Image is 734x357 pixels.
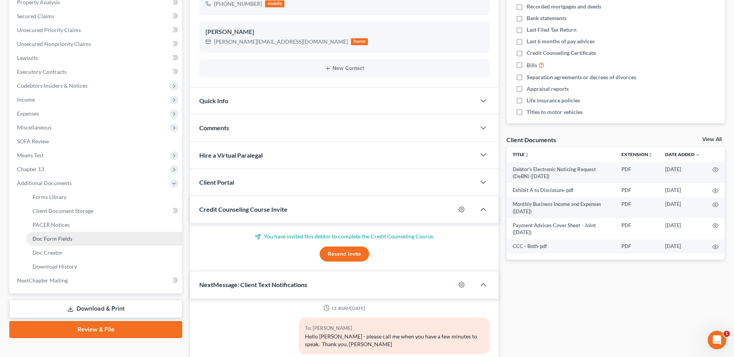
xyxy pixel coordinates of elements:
[11,274,182,287] a: NextChapter Mailing
[615,197,659,219] td: PDF
[527,85,569,93] span: Appraisal reports
[17,68,67,75] span: Executory Contracts
[9,321,182,338] a: Review & File
[659,197,706,219] td: [DATE]
[17,124,51,131] span: Miscellaneous
[17,152,44,158] span: Means Test
[665,151,700,157] a: Date Added expand_more
[199,281,307,288] span: NextMessage: Client Text Notifications
[205,27,483,37] div: [PERSON_NAME]
[17,180,72,186] span: Additional Documents
[506,162,615,184] td: Debtor's Electronic Noticing Request (DeBN) ([DATE])
[659,183,706,197] td: [DATE]
[513,151,529,157] a: Titleunfold_more
[506,183,615,197] td: Exhibit A to Disclosure-pdf
[33,235,72,242] span: Doc Form Fields
[506,218,615,240] td: Payment Advices Cover Sheet - Joint ([DATE])
[527,108,583,116] span: Titles to motor vehicles
[11,23,182,37] a: Unsecured Priority Claims
[351,38,368,45] div: home
[199,178,234,186] span: Client Portal
[17,96,35,103] span: Income
[615,183,659,197] td: PDF
[702,137,722,142] a: View All
[305,324,483,333] div: To: [PERSON_NAME]
[33,194,67,200] span: Forms Library
[648,153,653,157] i: unfold_more
[26,232,182,246] a: Doc Form Fields
[527,97,580,104] span: Life insurance policies
[26,246,182,260] a: Doc Creator
[527,73,636,81] span: Separation agreements or decrees of divorces
[17,138,49,144] span: SOFA Review
[11,9,182,23] a: Secured Claims
[11,134,182,148] a: SOFA Review
[199,151,263,159] span: Hire a Virtual Paralegal
[33,249,63,256] span: Doc Creator
[26,190,182,204] a: Forms Library
[199,305,489,311] div: 11:40AM[DATE]
[11,65,182,79] a: Executory Contracts
[615,218,659,240] td: PDF
[527,37,595,45] span: Last 6 months of pay advices
[527,61,537,69] span: Bills
[214,38,348,46] div: [PERSON_NAME][EMAIL_ADDRESS][DOMAIN_NAME]
[199,97,228,104] span: Quick Info
[26,260,182,274] a: Download History
[26,204,182,218] a: Client Document Storage
[615,162,659,184] td: PDF
[26,218,182,232] a: PACER Notices
[199,124,229,131] span: Comments
[659,218,706,240] td: [DATE]
[17,13,54,19] span: Secured Claims
[17,166,44,172] span: Chapter 13
[708,331,726,349] iframe: Intercom live chat
[17,27,81,33] span: Unsecured Priority Claims
[527,14,566,22] span: Bank statements
[33,221,70,228] span: PACER Notices
[17,54,38,61] span: Lawsuits
[17,82,87,89] span: Codebtors Insiders & Notices
[724,331,730,337] span: 1
[621,151,653,157] a: Extensionunfold_more
[615,240,659,253] td: PDF
[9,300,182,318] a: Download & Print
[506,136,556,144] div: Client Documents
[525,153,529,157] i: unfold_more
[11,51,182,65] a: Lawsuits
[659,162,706,184] td: [DATE]
[205,65,483,71] button: New Contact
[527,49,596,57] span: Credit Counseling Certificate
[17,41,91,47] span: Unsecured Nonpriority Claims
[506,240,615,253] td: CCC - Both-pdf
[527,3,601,10] span: Recorded mortgages and deeds
[320,246,369,262] button: Resend Invite
[527,26,577,34] span: Last Filed Tax Return
[11,37,182,51] a: Unsecured Nonpriority Claims
[305,333,483,348] div: Hello [PERSON_NAME] - please call me when you have a few minutes to speak. Thank you, [PERSON_NAME]
[17,110,39,117] span: Expenses
[695,153,700,157] i: expand_more
[199,206,287,213] span: Credit Counseling Course Invite
[506,197,615,219] td: Monthly Business Income and Expenses ([DATE])
[33,263,77,270] span: Download History
[17,277,68,284] span: NextChapter Mailing
[33,207,93,214] span: Client Document Storage
[199,233,489,240] p: You have invited this debtor to complete the Credit Counseling Course.
[659,240,706,253] td: [DATE]
[265,0,284,7] div: mobile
